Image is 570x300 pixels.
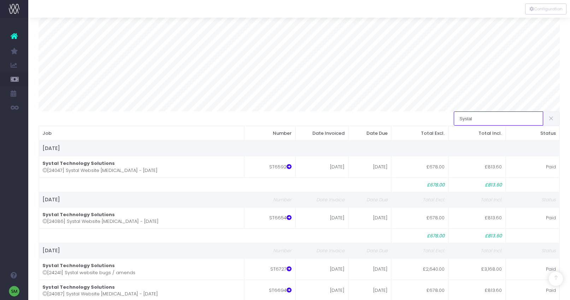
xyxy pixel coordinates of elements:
img: images/default_profile_image.png [9,286,19,296]
td: Total Incl. [448,243,506,258]
td: Total Incl. [448,192,506,207]
td: Date Due [348,192,391,207]
td: [24086] Systal Website [MEDICAL_DATA] - [DATE] [39,207,245,229]
td: ST6592 [244,156,295,178]
td: [DATE] [295,156,348,178]
td: £678.00 [391,178,448,192]
td: [DATE] [295,258,348,280]
strong: Systal Technology Solutions [42,211,115,218]
td: [DATE] [39,243,245,258]
td: £813.60 [448,156,506,178]
td: [DATE] [348,207,391,229]
td: £678.00 [391,156,448,178]
th: Total Incl.: activate to sort column ascending [448,126,506,141]
td: [DATE] [348,258,391,280]
th: Total Excl.: activate to sort column ascending [391,126,448,141]
td: [24241] Systal website bugs / amends [39,258,245,280]
td: [DATE] [39,192,245,207]
td: [DATE] [39,141,560,156]
td: £678.00 [391,229,448,243]
td: £813.60 [448,229,506,243]
td: ST6727 [244,258,295,280]
th: Date Invoiced: activate to sort column ascending [295,126,348,141]
td: Status [506,243,559,258]
td: ST6654 [244,207,295,229]
td: Paid [506,156,559,178]
td: Paid [506,207,559,229]
td: [24047] Systal Website [MEDICAL_DATA] - [DATE] [39,156,245,178]
td: £678.00 [391,207,448,229]
td: Number [244,243,295,258]
button: Configuration [525,4,566,15]
td: Total Excl. [391,243,448,258]
td: £2,640.00 [391,258,448,280]
strong: Systal Technology Solutions [42,160,115,167]
td: Number [244,192,295,207]
td: Status [506,192,559,207]
strong: Systal Technology Solutions [42,262,115,269]
strong: Systal Technology Solutions [42,284,115,290]
td: £813.60 [448,207,506,229]
th: Status: activate to sort column ascending [506,126,559,141]
td: £3,168.00 [448,258,506,280]
input: Search... [454,111,543,126]
td: £813.60 [448,178,506,192]
th: Job: activate to sort column ascending [39,126,245,141]
th: Date Due: activate to sort column ascending [348,126,391,141]
div: Vertical button group [525,4,566,15]
td: [DATE] [295,207,348,229]
td: Paid [506,258,559,280]
td: [DATE] [348,156,391,178]
td: Date Due [348,243,391,258]
td: Total Excl. [391,192,448,207]
td: Date Invoice [295,192,348,207]
th: Number: activate to sort column ascending [244,126,295,141]
td: Date Invoice [295,243,348,258]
